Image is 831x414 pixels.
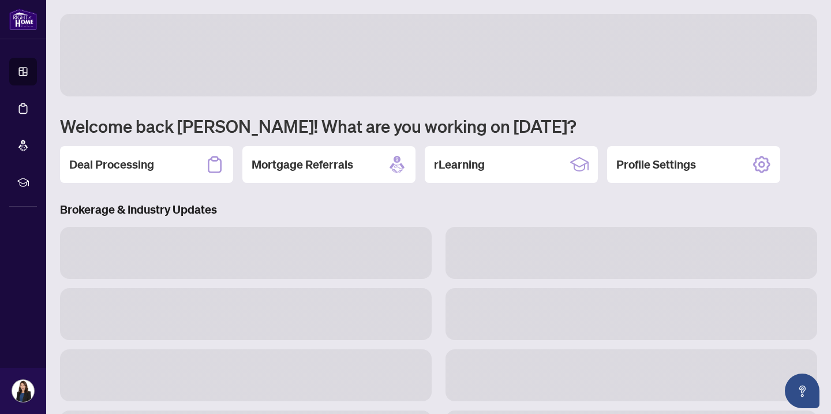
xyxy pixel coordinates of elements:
[60,202,817,218] h3: Brokerage & Industry Updates
[785,374,819,408] button: Open asap
[69,156,154,173] h2: Deal Processing
[434,156,485,173] h2: rLearning
[252,156,353,173] h2: Mortgage Referrals
[616,156,696,173] h2: Profile Settings
[12,380,34,402] img: Profile Icon
[9,9,37,30] img: logo
[60,115,817,137] h1: Welcome back [PERSON_NAME]! What are you working on [DATE]?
